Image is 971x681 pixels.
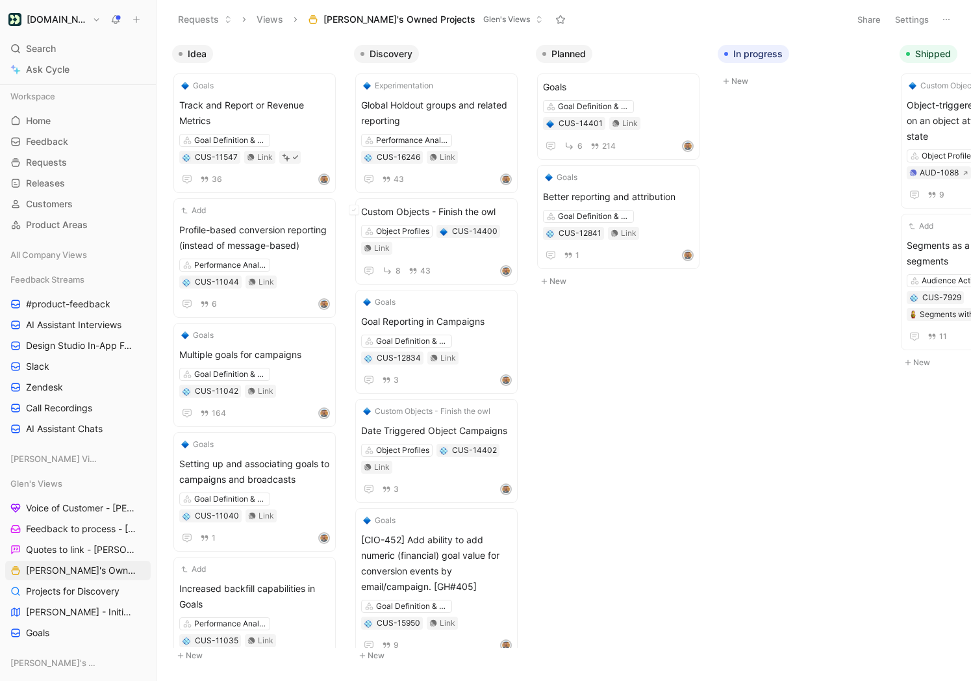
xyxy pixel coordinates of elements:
[179,204,208,217] button: Add
[907,220,935,233] button: Add
[197,172,225,186] button: 36
[363,298,371,306] img: 🔷
[379,482,401,496] button: 3
[939,333,947,340] span: 11
[5,60,151,79] a: Ask Cycle
[374,242,390,255] div: Link
[851,10,887,29] button: Share
[10,452,99,465] span: [PERSON_NAME] Views
[5,582,151,601] a: Projects for Discovery
[251,10,289,29] button: Views
[183,279,190,287] img: 💠
[182,511,191,520] button: 💠
[355,399,518,503] a: 🔷Custom Objects - Finish the owlDate Triggered Object CampaignsObject ProfilesLink3avatar
[361,314,512,329] span: Goal Reporting in Campaigns
[26,156,67,169] span: Requests
[543,189,694,205] span: Better reporting and attribution
[26,135,68,148] span: Feedback
[683,251,692,260] img: avatar
[172,10,238,29] button: Requests
[377,151,420,164] div: CUS-16246
[718,45,789,63] button: In progress
[370,47,412,60] span: Discovery
[543,79,694,95] span: Goals
[5,132,151,151] a: Feedback
[26,543,135,556] span: Quotes to link - [PERSON_NAME]
[364,355,372,363] img: 💠
[5,419,151,439] a: AI Assistant Chats
[575,251,579,259] span: 1
[320,175,329,184] img: avatar
[5,561,151,580] a: [PERSON_NAME]'s Owned Projects
[440,352,456,365] div: Link
[26,381,63,394] span: Zendesk
[361,204,512,220] span: Custom Objects - Finish the owl
[5,653,151,676] div: [PERSON_NAME]'s Views
[557,171,577,184] span: Goals
[5,10,104,29] button: Customer.io[DOMAIN_NAME]
[551,47,586,60] span: Planned
[546,229,555,238] button: 💠
[302,10,549,29] button: [PERSON_NAME]'s Owned ProjectsGlen's Views
[193,79,214,92] span: Goals
[349,39,531,670] div: DiscoveryNew
[376,335,449,348] div: Goal Definition & Attribution
[559,227,601,240] div: CUS-12841
[375,514,396,527] span: Goals
[364,619,373,628] button: 💠
[561,138,585,154] button: 6
[26,318,121,331] span: AI Assistant Interviews
[543,171,579,184] button: 🔷Goals
[361,405,492,418] button: 🔷Custom Objects - Finish the owl
[257,151,273,164] div: Link
[621,227,637,240] div: Link
[355,198,518,285] a: Custom Objects - Finish the owlObject ProfilesLink843avatar
[439,446,448,455] button: 💠
[194,259,267,272] div: Performance Analysis
[501,641,511,650] img: avatar
[193,438,214,451] span: Goals
[5,245,151,268] div: All Company Views
[376,134,449,147] div: Performance Analysis
[10,477,62,490] span: Glen's Views
[5,194,151,214] a: Customers
[182,153,191,162] button: 💠
[194,134,267,147] div: Goal Definition & Attribution
[183,154,190,162] img: 💠
[354,45,419,63] button: Discovery
[258,385,273,398] div: Link
[173,73,336,193] a: 🔷GoalsTrack and Report or Revenue MetricsGoal Definition & AttributionLink36avatar
[364,153,373,162] button: 💠
[5,245,151,264] div: All Company Views
[900,45,957,63] button: Shipped
[26,522,137,535] span: Feedback to process - [PERSON_NAME]
[26,218,88,231] span: Product Areas
[182,636,191,645] button: 💠
[733,47,783,60] span: In progress
[194,493,267,506] div: Goal Definition & Attribution
[909,293,918,302] button: 💠
[379,172,407,186] button: 43
[179,329,216,342] button: 🔷Goals
[5,315,151,335] a: AI Assistant Interviews
[355,508,518,659] a: 🔷Goals[CIO-452] Add ability to add numeric (financial) goal value for conversion events by email/...
[394,376,399,384] span: 3
[531,39,712,296] div: PlannedNew
[364,154,372,162] img: 💠
[545,173,553,181] img: 🔷
[320,533,329,543] img: avatar
[181,82,189,90] img: 🔷
[377,352,421,365] div: CUS-12834
[501,175,511,184] img: avatar
[577,142,583,150] span: 6
[364,353,373,363] button: 💠
[197,406,229,420] button: 164
[602,142,616,150] span: 214
[558,100,631,113] div: Goal Definition & Attribution
[181,441,189,448] img: 🔷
